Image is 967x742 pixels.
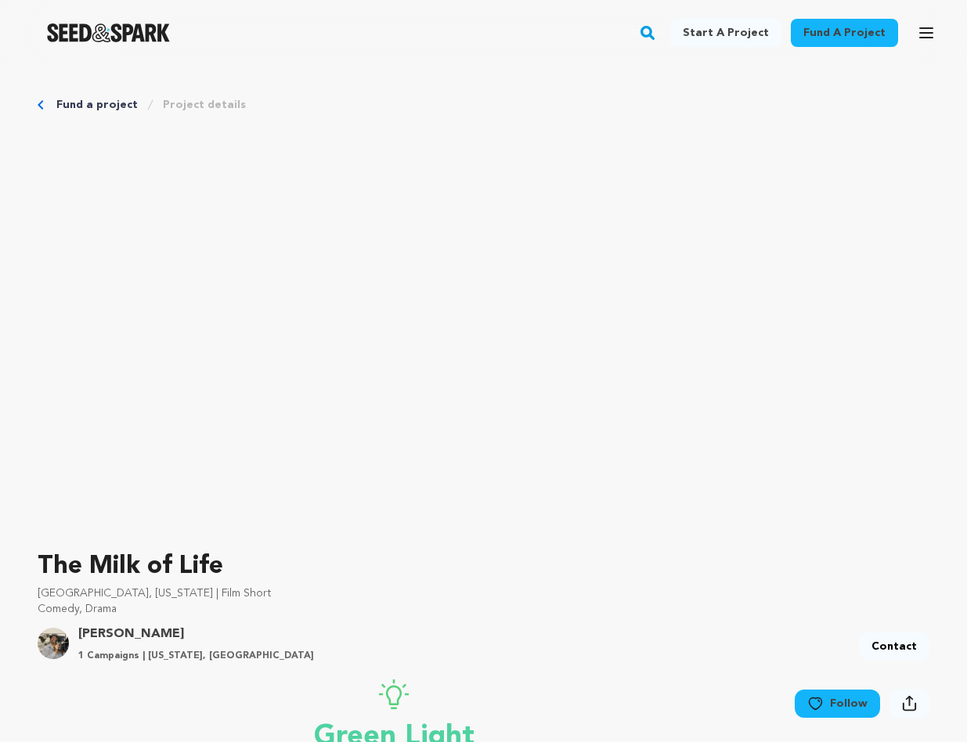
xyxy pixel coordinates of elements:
p: [GEOGRAPHIC_DATA], [US_STATE] | Film Short [38,585,929,601]
div: Breadcrumb [38,97,929,113]
a: Start a project [670,19,781,47]
p: The Milk of Life [38,548,929,585]
a: Project details [163,97,246,113]
a: Follow [795,690,880,718]
img: Seed&Spark Logo Dark Mode [47,23,170,42]
a: Contact [859,632,929,661]
a: Goto Rawn Hairston profile [78,625,314,643]
a: Fund a project [791,19,898,47]
p: 1 Campaigns | [US_STATE], [GEOGRAPHIC_DATA] [78,650,314,662]
a: Fund a project [56,97,138,113]
a: Seed&Spark Homepage [47,23,170,42]
p: Comedy, Drama [38,601,929,617]
img: 2f1dcaf4fd50612a.png [38,628,69,659]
